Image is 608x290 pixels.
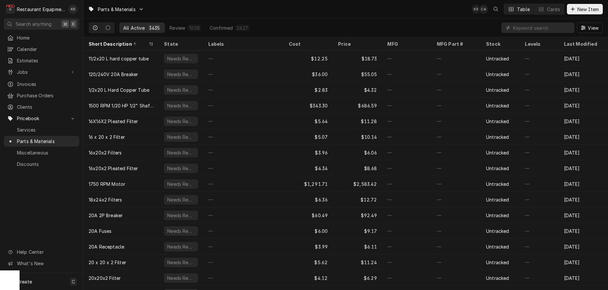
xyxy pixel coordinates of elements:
[98,6,136,13] span: Parts & Materials
[203,98,284,113] div: —
[559,223,608,239] div: [DATE]
[333,51,382,66] div: $18.73
[237,24,248,31] div: 2427
[17,126,76,133] span: Services
[6,5,15,14] div: Restaurant Equipment Diagnostics's Avatar
[577,23,603,33] button: View
[486,196,509,203] div: Untracked
[520,51,558,66] div: —
[17,46,76,53] span: Calendar
[333,66,382,82] div: $55.05
[520,98,558,113] div: —
[17,249,75,255] span: Help Center
[203,113,284,129] div: —
[203,192,284,207] div: —
[432,66,481,82] div: —
[17,279,32,284] span: Create
[486,212,509,219] div: Untracked
[486,40,513,47] div: Stock
[208,40,278,47] div: Labels
[16,21,52,27] span: Search anything
[382,223,431,239] div: —
[382,98,431,113] div: —
[432,192,481,207] div: —
[382,160,431,176] div: —
[479,5,488,14] div: Chrissy Adams's Avatar
[167,102,195,109] div: Needs Review
[17,115,66,122] span: Pricebook
[486,243,509,250] div: Untracked
[486,134,509,140] div: Untracked
[517,6,530,13] div: Table
[486,87,509,93] div: Untracked
[432,254,481,270] div: —
[520,270,558,286] div: —
[167,87,195,93] div: Needs Review
[89,243,124,250] div: 20A Receptacle
[149,24,160,31] div: 3435
[586,24,600,31] span: View
[4,79,79,89] a: Invoices
[4,124,79,135] a: Services
[513,23,571,33] input: Keyword search
[72,278,75,285] span: C
[333,160,382,176] div: $8.68
[170,24,185,31] div: Review
[382,66,431,82] div: —
[559,113,608,129] div: [DATE]
[89,196,122,203] div: 18x24x2 Filters
[486,55,509,62] div: Untracked
[520,176,558,192] div: —
[333,113,382,129] div: $11.28
[284,51,333,66] div: $12.25
[17,149,76,156] span: Miscellaneous
[167,149,195,156] div: Needs Review
[479,5,488,14] div: CA
[123,24,145,31] div: All Active
[203,254,284,270] div: —
[559,176,608,192] div: [DATE]
[333,254,382,270] div: $11.24
[89,259,126,266] div: 20 x 20 x 2 Filter
[4,247,79,257] a: Go to Help Center
[89,149,122,156] div: 16x20x2 Filters
[486,149,509,156] div: Untracked
[17,104,76,110] span: Clients
[333,145,382,160] div: $6.06
[333,129,382,145] div: $10.14
[437,40,474,47] div: MFG Part #
[284,270,333,286] div: $4.12
[89,87,149,93] div: 1/2x20 L Hard Copper Tube
[284,239,333,254] div: $3.99
[284,192,333,207] div: $6.36
[486,102,509,109] div: Untracked
[472,5,481,14] div: Kelli Robinette's Avatar
[338,40,376,47] div: Price
[4,67,79,77] a: Go to Jobs
[167,118,195,125] div: Needs Review
[189,24,200,31] div: 1008
[203,145,284,160] div: —
[333,82,382,98] div: $4.32
[520,66,558,82] div: —
[4,55,79,66] a: Estimates
[167,243,195,250] div: Needs Review
[17,6,65,13] div: Restaurant Equipment Diagnostics
[203,176,284,192] div: —
[284,145,333,160] div: $3.96
[17,57,76,64] span: Estimates
[559,82,608,98] div: [DATE]
[486,275,509,282] div: Untracked
[486,181,509,187] div: Untracked
[432,207,481,223] div: —
[559,98,608,113] div: [DATE]
[432,113,481,129] div: —
[333,223,382,239] div: $9.17
[167,196,195,203] div: Needs Review
[167,134,195,140] div: Needs Review
[4,32,79,43] a: Home
[486,228,509,234] div: Untracked
[284,113,333,129] div: $5.64
[17,161,76,168] span: Discounts
[89,165,138,172] div: 16x20x2 Pleated Filter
